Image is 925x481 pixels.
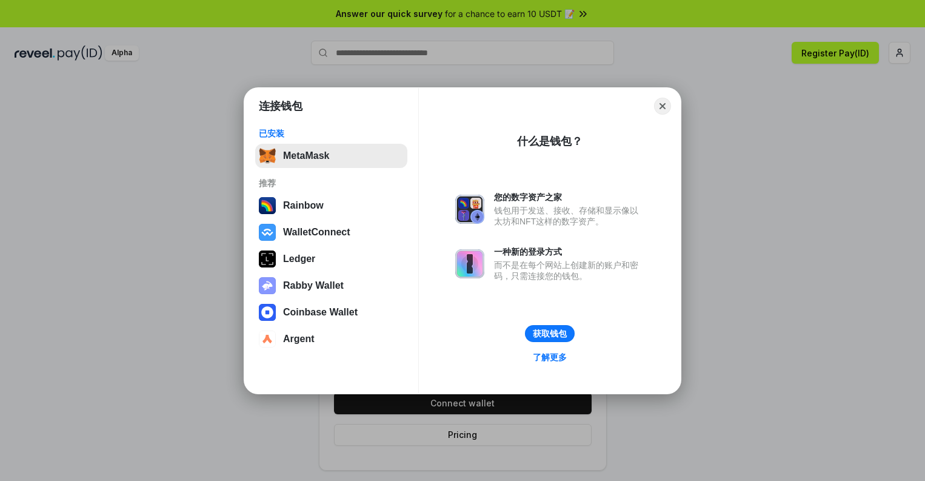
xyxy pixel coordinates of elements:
div: Coinbase Wallet [283,307,358,318]
div: Rainbow [283,200,324,211]
div: 获取钱包 [533,328,567,339]
img: svg+xml,%3Csvg%20xmlns%3D%22http%3A%2F%2Fwww.w3.org%2F2000%2Fsvg%22%20fill%3D%22none%22%20viewBox... [455,249,484,278]
button: Ledger [255,247,407,271]
div: Argent [283,334,315,345]
button: Coinbase Wallet [255,300,407,325]
img: svg+xml,%3Csvg%20width%3D%2228%22%20height%3D%2228%22%20viewBox%3D%220%200%2028%2028%22%20fill%3D... [259,304,276,321]
div: 而不是在每个网站上创建新的账户和密码，只需连接您的钱包。 [494,260,644,281]
img: svg+xml,%3Csvg%20width%3D%2228%22%20height%3D%2228%22%20viewBox%3D%220%200%2028%2028%22%20fill%3D... [259,331,276,348]
button: Close [654,98,671,115]
div: 了解更多 [533,352,567,363]
button: Rainbow [255,193,407,218]
div: MetaMask [283,150,329,161]
div: 一种新的登录方式 [494,246,644,257]
button: Argent [255,327,407,351]
img: svg+xml,%3Csvg%20width%3D%2228%22%20height%3D%2228%22%20viewBox%3D%220%200%2028%2028%22%20fill%3D... [259,224,276,241]
div: WalletConnect [283,227,350,238]
img: svg+xml,%3Csvg%20fill%3D%22none%22%20height%3D%2233%22%20viewBox%3D%220%200%2035%2033%22%20width%... [259,147,276,164]
div: 钱包用于发送、接收、存储和显示像以太坊和NFT这样的数字资产。 [494,205,644,227]
button: 获取钱包 [525,325,575,342]
button: WalletConnect [255,220,407,244]
a: 了解更多 [526,349,574,365]
div: Rabby Wallet [283,280,344,291]
button: Rabby Wallet [255,274,407,298]
div: 什么是钱包？ [517,134,583,149]
h1: 连接钱包 [259,99,302,113]
button: MetaMask [255,144,407,168]
div: 已安装 [259,128,404,139]
div: 推荐 [259,178,404,189]
img: svg+xml,%3Csvg%20xmlns%3D%22http%3A%2F%2Fwww.w3.org%2F2000%2Fsvg%22%20width%3D%2228%22%20height%3... [259,251,276,267]
div: Ledger [283,254,315,264]
img: svg+xml,%3Csvg%20xmlns%3D%22http%3A%2F%2Fwww.w3.org%2F2000%2Fsvg%22%20fill%3D%22none%22%20viewBox... [259,277,276,294]
div: 您的数字资产之家 [494,192,644,203]
img: svg+xml,%3Csvg%20width%3D%22120%22%20height%3D%22120%22%20viewBox%3D%220%200%20120%20120%22%20fil... [259,197,276,214]
img: svg+xml,%3Csvg%20xmlns%3D%22http%3A%2F%2Fwww.w3.org%2F2000%2Fsvg%22%20fill%3D%22none%22%20viewBox... [455,195,484,224]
